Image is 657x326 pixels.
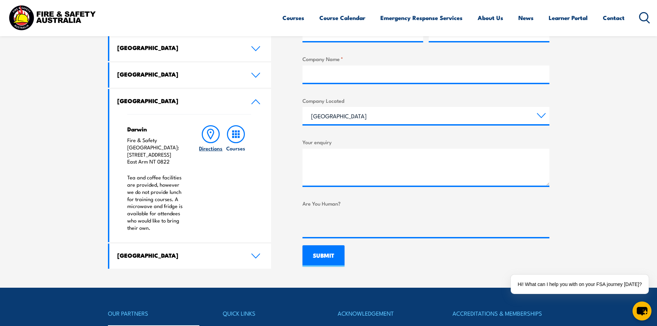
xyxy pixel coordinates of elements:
[282,9,304,27] a: Courses
[223,125,248,231] a: Courses
[302,210,407,237] iframe: reCAPTCHA
[452,308,549,318] h4: ACCREDITATIONS & MEMBERSHIPS
[109,36,271,61] a: [GEOGRAPHIC_DATA]
[633,302,651,320] button: chat-button
[549,9,588,27] a: Learner Portal
[198,125,223,231] a: Directions
[302,97,549,105] label: Company Located
[108,308,205,318] h4: OUR PARTNERS
[511,275,649,294] div: Hi! What can I help you with on your FSA journey [DATE]?
[199,145,222,152] h6: Directions
[127,125,185,133] h4: Darwin
[302,245,345,267] input: SUBMIT
[338,308,434,318] h4: ACKNOWLEDGEMENT
[127,137,185,165] p: Fire & Safety [GEOGRAPHIC_DATA]: [STREET_ADDRESS] East Arm NT 0822
[302,138,549,146] label: Your enquiry
[302,199,549,207] label: Are You Human?
[117,70,241,78] h4: [GEOGRAPHIC_DATA]
[518,9,534,27] a: News
[117,44,241,51] h4: [GEOGRAPHIC_DATA]
[302,55,549,63] label: Company Name
[109,244,271,269] a: [GEOGRAPHIC_DATA]
[117,251,241,259] h4: [GEOGRAPHIC_DATA]
[226,145,245,152] h6: Courses
[319,9,365,27] a: Course Calendar
[117,97,241,105] h4: [GEOGRAPHIC_DATA]
[478,9,503,27] a: About Us
[223,308,319,318] h4: QUICK LINKS
[127,174,185,231] p: Tea and coffee facilities are provided, however we do not provide lunch for training courses. A m...
[109,62,271,88] a: [GEOGRAPHIC_DATA]
[603,9,625,27] a: Contact
[380,9,462,27] a: Emergency Response Services
[109,89,271,114] a: [GEOGRAPHIC_DATA]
